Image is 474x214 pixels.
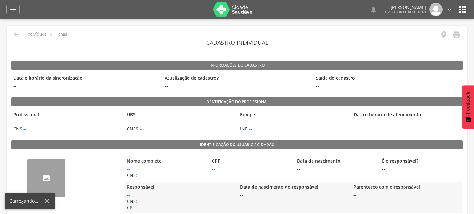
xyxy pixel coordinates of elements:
[212,166,215,172] a: --
[448,30,461,41] a: 
[137,198,140,204] a: --
[163,83,170,89] span: --
[385,10,426,14] span: Operador de regulação
[352,192,462,198] span: --
[446,6,453,13] i: 
[127,119,130,125] a: Ir para UBS
[238,111,349,119] legend: Equipe
[11,83,160,89] span: --
[55,32,67,37] p: Fichas
[26,32,46,37] p: Indivíduos
[125,198,235,204] span: CNS:
[238,184,348,191] legend: Data de nascimento do responsável
[9,6,17,13] i: 
[352,119,462,126] span: --
[238,126,349,132] span: INE:
[314,75,462,82] legend: Saída do cadastro
[380,166,462,172] span: --
[6,5,20,14] a: 
[238,192,348,198] span: --
[127,166,130,172] a: --
[352,184,462,191] legend: Parentesco com o responsável
[240,119,243,125] a: Ir para Equipe
[458,4,468,15] i: 
[452,30,461,39] i: Imprimir
[23,126,27,132] a: Ir para perfil do agente
[380,158,462,165] legend: É o responsável?
[295,166,377,172] span: --
[125,111,235,119] legend: UBS
[370,6,377,13] i: 
[11,97,463,106] legend: Identificação do profissional
[465,92,471,114] span: Feedback
[249,126,252,132] a: Ir para Equipe
[12,30,20,38] i: Voltar
[11,140,463,149] legend: Identificação do usuário / cidadão
[11,126,122,132] span: CNS:
[125,126,235,132] span: CNES:
[47,31,54,38] i: 
[13,119,16,125] a: Ir para perfil do agente
[11,111,122,119] legend: Profissional
[352,111,462,119] legend: Data e horário de atendimento
[11,75,160,82] legend: Data e horário da sincronização
[137,172,140,178] a: --
[125,158,207,165] legend: Nome completo
[125,204,235,211] span: CPF:
[125,172,207,178] span: CNS:
[446,3,453,16] a: 
[295,158,377,165] legend: Data de nascimento
[127,192,130,198] a: --
[210,158,292,165] legend: CPF
[163,75,311,82] legend: Atualização de cadastro?
[314,83,462,89] span: --
[439,30,448,39] i: Localização
[462,85,474,129] button: Feedback - Mostrar pesquisa
[140,126,143,132] a: Ir para UBS
[11,37,463,48] header: Cadastro individual
[385,5,426,10] p: [PERSON_NAME]
[370,3,377,16] a: 
[136,204,139,211] a: --
[11,61,463,70] legend: Informações do Cadastro
[125,184,235,191] legend: Responsável
[10,198,43,204] div: Carregando...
